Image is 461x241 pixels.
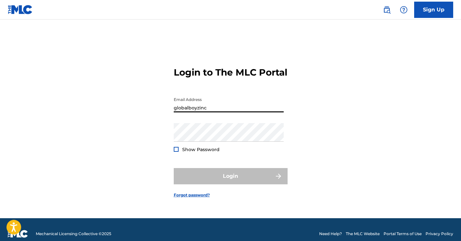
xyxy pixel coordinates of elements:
a: Forgot password? [174,192,210,198]
div: Help [397,3,410,16]
img: help [400,6,408,14]
img: logo [8,230,28,238]
h3: Login to The MLC Portal [174,67,287,78]
span: Show Password [182,147,220,152]
a: Need Help? [319,231,342,237]
img: MLC Logo [8,5,33,14]
a: Sign Up [414,2,453,18]
span: Mechanical Licensing Collective © 2025 [36,231,111,237]
a: The MLC Website [346,231,380,237]
a: Public Search [380,3,393,16]
a: Portal Terms of Use [384,231,422,237]
a: Privacy Policy [426,231,453,237]
img: search [383,6,391,14]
